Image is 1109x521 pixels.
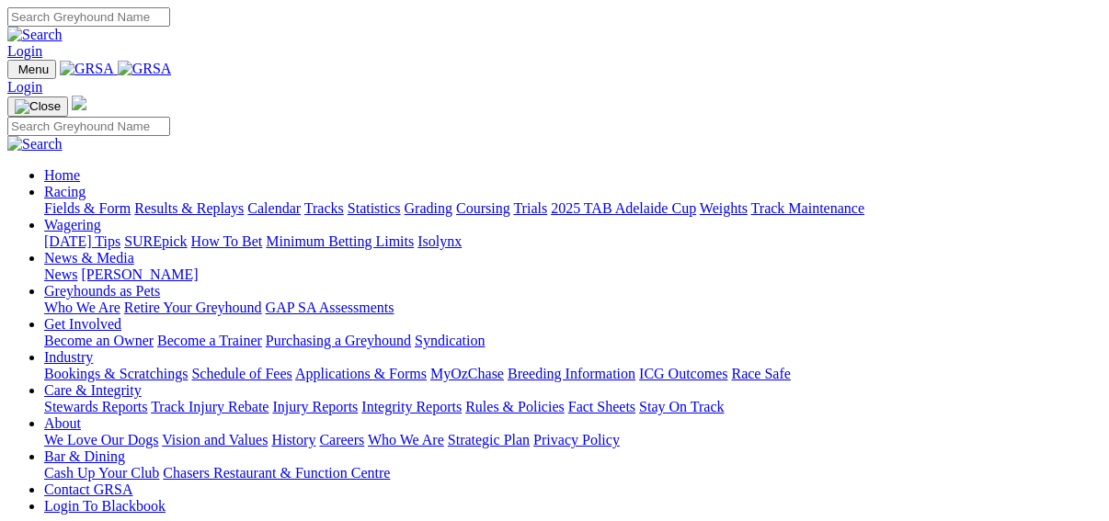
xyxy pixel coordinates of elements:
input: Search [7,117,170,136]
a: Fields & Form [44,200,131,216]
a: Schedule of Fees [191,366,292,381]
a: We Love Our Dogs [44,432,158,447]
img: GRSA [60,61,114,77]
a: Cash Up Your Club [44,465,159,481]
a: News & Media [44,250,134,266]
div: Care & Integrity [44,399,1102,415]
a: Contact GRSA [44,481,132,497]
a: GAP SA Assessments [266,300,394,315]
a: Racing [44,184,86,199]
button: Toggle navigation [7,96,68,117]
a: Login [7,79,42,95]
a: Industry [44,349,93,365]
div: Bar & Dining [44,465,1102,481]
button: Toggle navigation [7,60,56,79]
a: Chasers Restaurant & Function Centre [163,465,390,481]
a: Track Injury Rebate [151,399,269,414]
a: Retire Your Greyhound [124,300,262,315]
div: Greyhounds as Pets [44,300,1102,316]
a: Login To Blackbook [44,498,166,514]
a: Isolynx [417,233,462,249]
a: Careers [319,432,364,447]
img: GRSA [118,61,172,77]
a: Bar & Dining [44,448,125,464]
a: Stay On Track [639,399,724,414]
a: Fact Sheets [568,399,635,414]
a: ICG Outcomes [639,366,727,381]
a: Statistics [348,200,401,216]
a: Calendar [247,200,301,216]
a: Wagering [44,217,101,232]
img: Close [15,99,61,114]
a: Applications & Forms [295,366,427,381]
img: Search [7,27,63,43]
a: Trials [513,200,547,216]
a: [PERSON_NAME] [81,266,198,282]
img: logo-grsa-white.png [72,96,86,110]
div: Industry [44,366,1102,382]
a: Care & Integrity [44,382,142,398]
a: Purchasing a Greyhound [266,333,411,348]
a: Bookings & Scratchings [44,366,188,381]
a: Integrity Reports [361,399,462,414]
a: Coursing [456,200,510,216]
a: Greyhounds as Pets [44,283,160,299]
a: News [44,266,77,282]
div: Racing [44,200,1102,217]
a: Breeding Information [508,366,635,381]
a: Who We Are [44,300,120,315]
a: Who We Are [368,432,444,447]
a: Vision and Values [162,432,268,447]
div: About [44,432,1102,448]
a: Tracks [304,200,344,216]
a: Grading [405,200,452,216]
input: Search [7,7,170,27]
div: News & Media [44,266,1102,283]
a: Home [44,167,80,183]
div: Wagering [44,233,1102,250]
a: Syndication [415,333,485,348]
a: Minimum Betting Limits [266,233,414,249]
a: Login [7,43,42,59]
a: Get Involved [44,316,121,332]
a: Weights [700,200,748,216]
a: MyOzChase [430,366,504,381]
a: Track Maintenance [751,200,864,216]
a: Race Safe [731,366,790,381]
a: Rules & Policies [465,399,565,414]
a: 2025 TAB Adelaide Cup [551,200,696,216]
a: [DATE] Tips [44,233,120,249]
a: Strategic Plan [448,432,530,447]
a: How To Bet [191,233,263,249]
span: Menu [18,62,49,76]
a: Results & Replays [134,200,244,216]
a: Become a Trainer [157,333,262,348]
div: Get Involved [44,333,1102,349]
a: Injury Reports [272,399,358,414]
a: Become an Owner [44,333,154,348]
img: Search [7,136,63,153]
a: Privacy Policy [533,432,620,447]
a: History [271,432,315,447]
a: About [44,415,81,431]
a: Stewards Reports [44,399,147,414]
a: SUREpick [124,233,187,249]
